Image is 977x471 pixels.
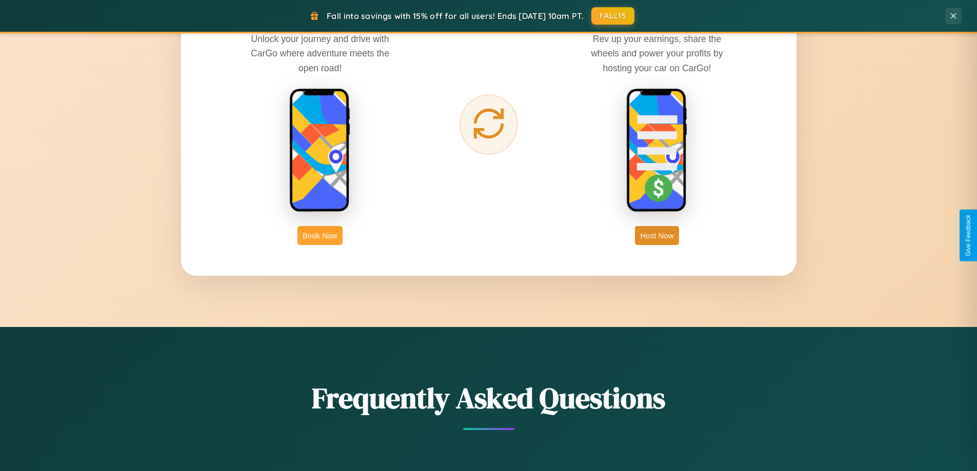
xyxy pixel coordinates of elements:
span: Fall into savings with 15% off for all users! Ends [DATE] 10am PT. [327,11,584,21]
img: host phone [626,88,688,213]
button: FALL15 [591,7,634,25]
p: Rev up your earnings, share the wheels and power your profits by hosting your car on CarGo! [580,32,734,75]
img: rent phone [289,88,351,213]
h2: Frequently Asked Questions [181,378,796,418]
p: Unlock your journey and drive with CarGo where adventure meets the open road! [243,32,397,75]
button: Host Now [635,226,679,245]
button: Book Now [297,226,343,245]
div: Give Feedback [965,215,972,256]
